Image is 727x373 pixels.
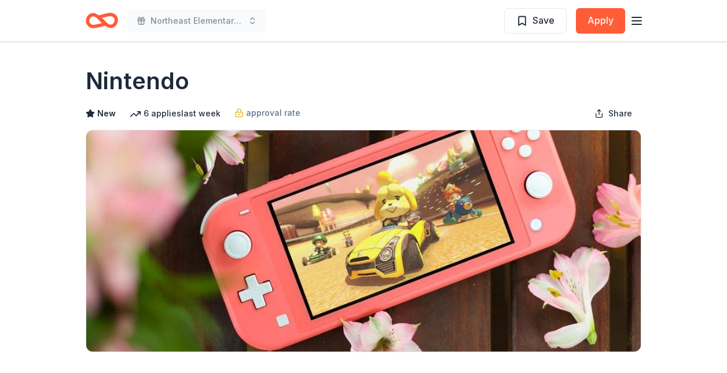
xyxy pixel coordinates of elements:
h1: Nintendo [86,65,189,97]
button: Save [504,8,567,34]
div: 6 applies last week [130,107,221,120]
a: approval rate [234,106,300,120]
button: Apply [576,8,625,34]
a: Home [86,7,118,34]
span: Northeast Elementary School Fall Festival [150,14,243,28]
span: approval rate [246,106,300,120]
button: Northeast Elementary School Fall Festival [127,9,266,32]
button: Share [585,102,641,125]
span: Share [608,107,632,120]
img: Image for Nintendo [86,130,641,352]
span: New [97,107,116,120]
span: Save [533,13,555,28]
